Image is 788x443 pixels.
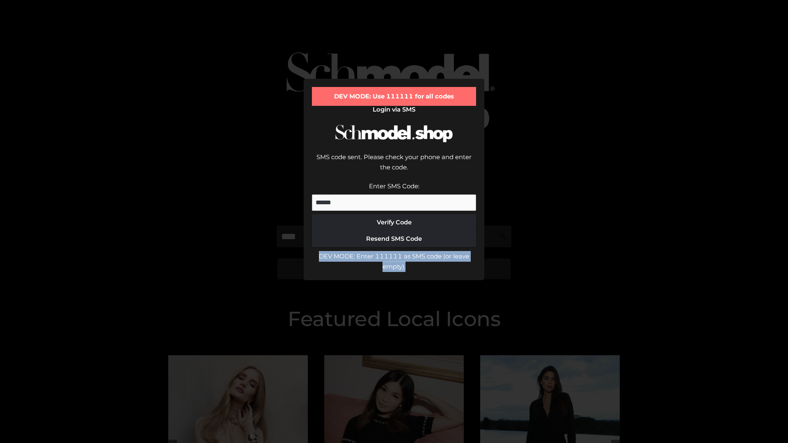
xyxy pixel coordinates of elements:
div: DEV MODE: Use 111111 for all codes [312,87,476,106]
div: DEV MODE: Enter 111111 as SMS code (or leave empty). [312,251,476,272]
h2: Login via SMS [312,106,476,113]
div: SMS code sent. Please check your phone and enter the code. [312,152,476,181]
button: Verify Code [312,214,476,231]
button: Resend SMS Code [312,231,476,247]
label: Enter SMS Code: [369,182,419,190]
img: Schmodel Logo [332,117,456,150]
